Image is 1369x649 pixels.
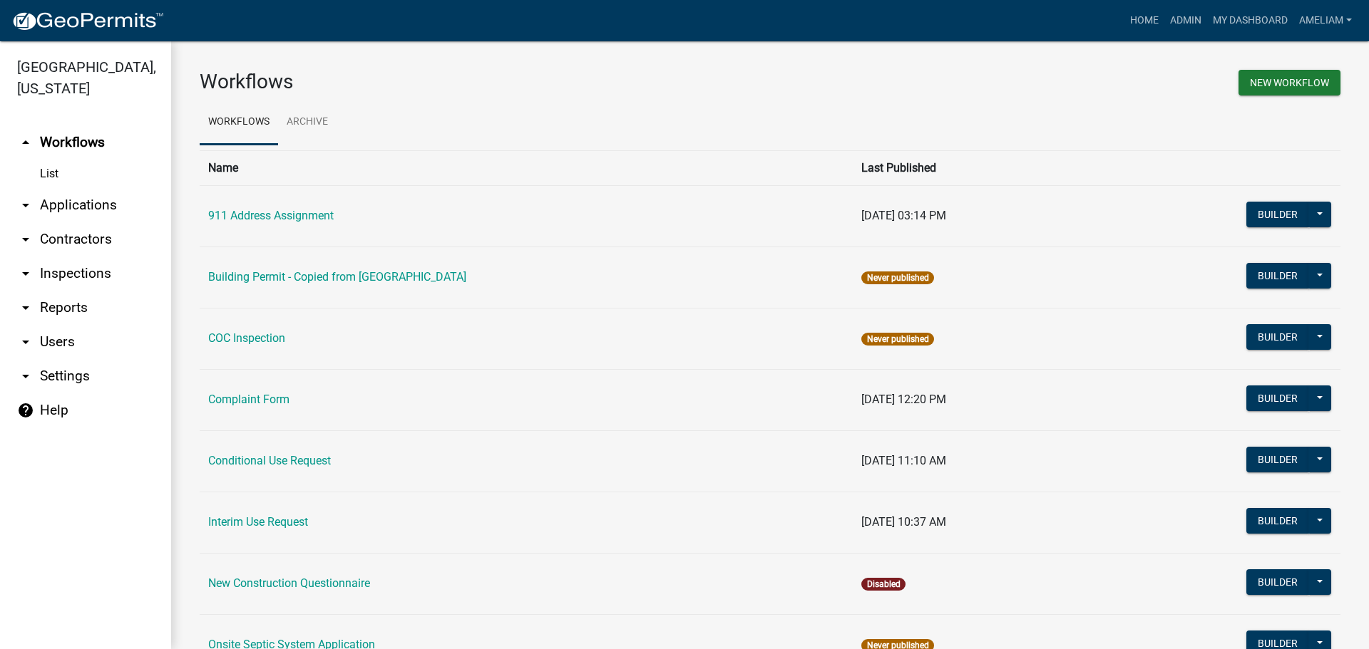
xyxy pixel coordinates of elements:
a: Home [1124,7,1164,34]
i: arrow_drop_up [17,134,34,151]
button: Builder [1246,385,1309,411]
button: Builder [1246,447,1309,472]
a: 911 Address Assignment [208,209,334,222]
i: arrow_drop_down [17,231,34,248]
span: Disabled [861,578,905,591]
span: [DATE] 03:14 PM [861,209,946,222]
a: COC Inspection [208,331,285,345]
th: Name [200,150,853,185]
a: Admin [1164,7,1207,34]
i: arrow_drop_down [17,197,34,214]
button: Builder [1246,202,1309,227]
a: My Dashboard [1207,7,1293,34]
span: [DATE] 12:20 PM [861,393,946,406]
button: New Workflow [1239,70,1340,95]
button: Builder [1246,508,1309,534]
span: [DATE] 11:10 AM [861,454,946,467]
i: arrow_drop_down [17,333,34,351]
a: Building Permit - Copied from [GEOGRAPHIC_DATA] [208,270,466,284]
h3: Workflows [200,70,759,94]
th: Last Published [853,150,1094,185]
a: Archive [278,100,337,145]
span: Never published [861,333,933,346]
button: Builder [1246,263,1309,289]
i: arrow_drop_down [17,299,34,316]
i: help [17,402,34,419]
a: AmeliaM [1293,7,1358,34]
button: Builder [1246,569,1309,595]
a: Interim Use Request [208,515,308,529]
span: [DATE] 10:37 AM [861,515,946,529]
a: New Construction Questionnaire [208,576,370,590]
a: Conditional Use Request [208,454,331,467]
a: Complaint Form [208,393,289,406]
span: Never published [861,271,933,284]
i: arrow_drop_down [17,368,34,385]
i: arrow_drop_down [17,265,34,282]
a: Workflows [200,100,278,145]
button: Builder [1246,324,1309,350]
